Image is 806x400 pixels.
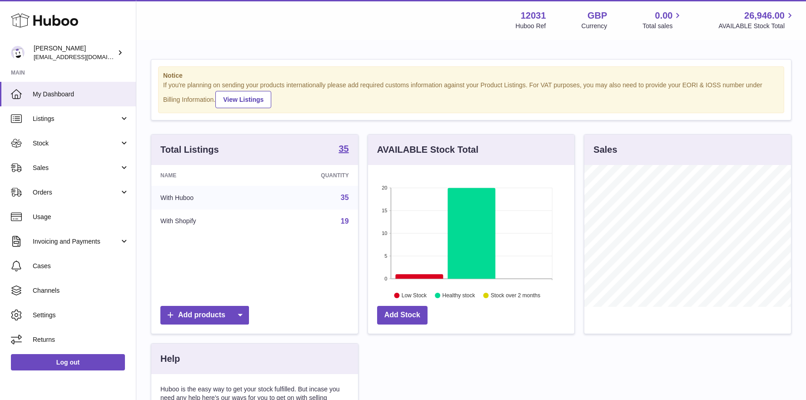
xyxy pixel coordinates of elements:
[151,165,263,186] th: Name
[33,237,119,246] span: Invoicing and Payments
[382,230,387,236] text: 10
[33,262,129,270] span: Cases
[34,44,115,61] div: [PERSON_NAME]
[151,186,263,210] td: With Huboo
[582,22,607,30] div: Currency
[215,91,271,108] a: View Listings
[263,165,358,186] th: Quantity
[160,144,219,156] h3: Total Listings
[642,22,683,30] span: Total sales
[11,354,125,370] a: Log out
[402,292,427,299] text: Low Stock
[377,306,428,325] a: Add Stock
[377,144,478,156] h3: AVAILABLE Stock Total
[33,213,129,221] span: Usage
[33,311,129,320] span: Settings
[442,292,475,299] text: Healthy stock
[384,253,387,259] text: 5
[341,194,349,201] a: 35
[338,144,348,153] strong: 35
[382,208,387,213] text: 15
[33,115,119,123] span: Listings
[382,185,387,190] text: 20
[160,306,249,325] a: Add products
[642,10,683,30] a: 0.00 Total sales
[384,276,387,281] text: 0
[163,81,779,108] div: If you're planning on sending your products internationally please add required customs informati...
[34,53,134,60] span: [EMAIL_ADDRESS][DOMAIN_NAME]
[33,139,119,148] span: Stock
[593,144,617,156] h3: Sales
[744,10,785,22] span: 26,946.00
[718,22,795,30] span: AVAILABLE Stock Total
[33,335,129,344] span: Returns
[33,90,129,99] span: My Dashboard
[718,10,795,30] a: 26,946.00 AVAILABLE Stock Total
[163,71,779,80] strong: Notice
[160,353,180,365] h3: Help
[33,286,129,295] span: Channels
[151,210,263,233] td: With Shopify
[341,217,349,225] a: 19
[338,144,348,155] a: 35
[521,10,546,22] strong: 12031
[11,46,25,60] img: admin@makewellforyou.com
[33,164,119,172] span: Sales
[516,22,546,30] div: Huboo Ref
[655,10,673,22] span: 0.00
[491,292,540,299] text: Stock over 2 months
[33,188,119,197] span: Orders
[587,10,607,22] strong: GBP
